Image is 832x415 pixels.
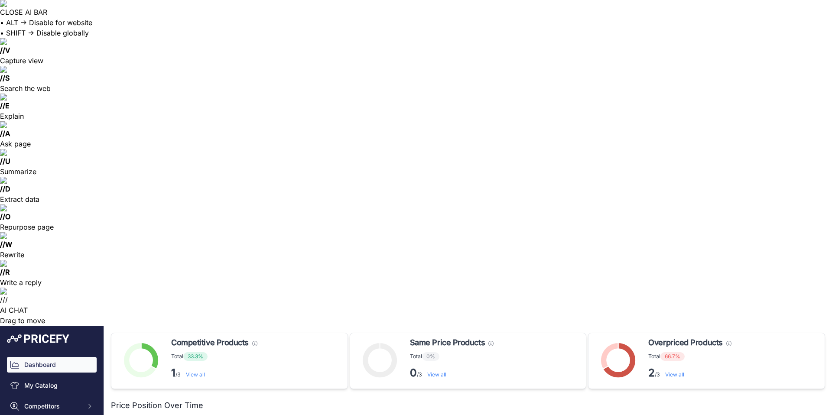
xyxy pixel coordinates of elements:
a: My Catalog [7,378,97,393]
span: 66.7% [660,352,685,361]
a: View all [186,371,205,378]
p: Total [648,352,731,361]
strong: 0 [410,366,417,379]
strong: 2 [648,366,655,379]
a: View all [665,371,684,378]
h2: Price Position Over Time [111,399,203,412]
p: /3 [410,366,494,380]
p: Total [171,352,257,361]
p: /3 [171,366,257,380]
strong: 1 [171,366,175,379]
button: Competitors [7,399,97,414]
p: Total [410,352,494,361]
span: Competitors [24,402,81,411]
span: Overpriced Products [648,337,722,349]
img: Pricefy Logo [7,334,69,343]
span: Competitive Products [171,337,249,349]
span: Same Price Products [410,337,485,349]
a: View all [427,371,446,378]
a: Dashboard [7,357,97,373]
span: 33.3% [183,352,208,361]
span: 0% [422,352,439,361]
p: /3 [648,366,731,380]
